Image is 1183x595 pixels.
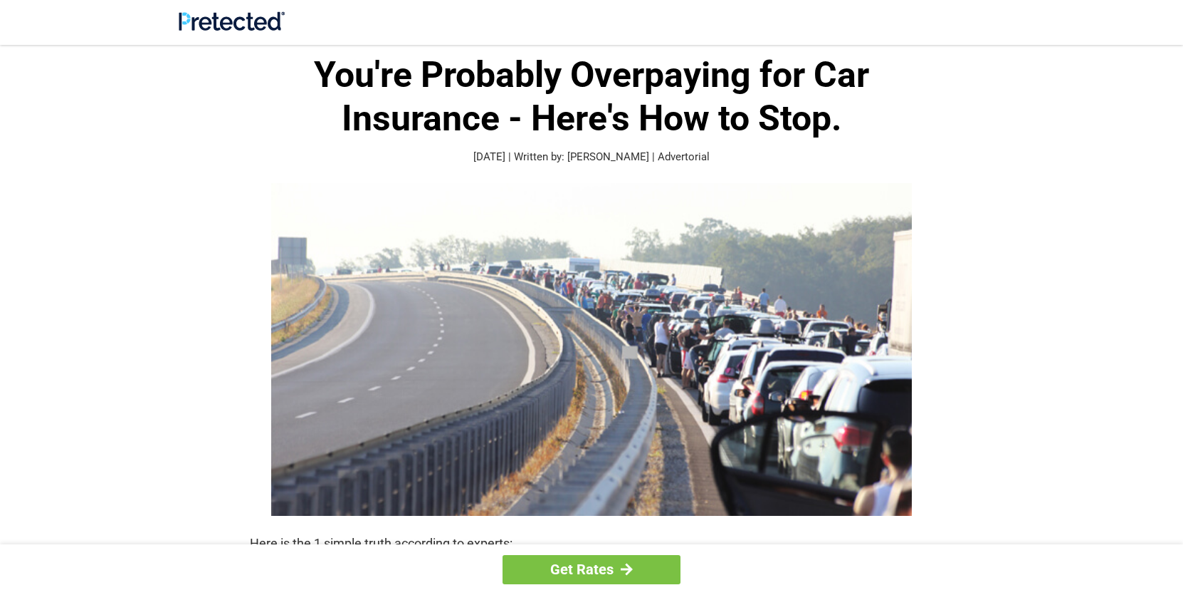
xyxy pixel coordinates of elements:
[250,534,933,554] p: Here is the 1 simple truth according to experts:
[179,11,285,31] img: Site Logo
[503,555,680,584] a: Get Rates
[179,20,285,33] a: Site Logo
[250,53,933,140] h1: You're Probably Overpaying for Car Insurance - Here's How to Stop.
[250,149,933,165] p: [DATE] | Written by: [PERSON_NAME] | Advertorial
